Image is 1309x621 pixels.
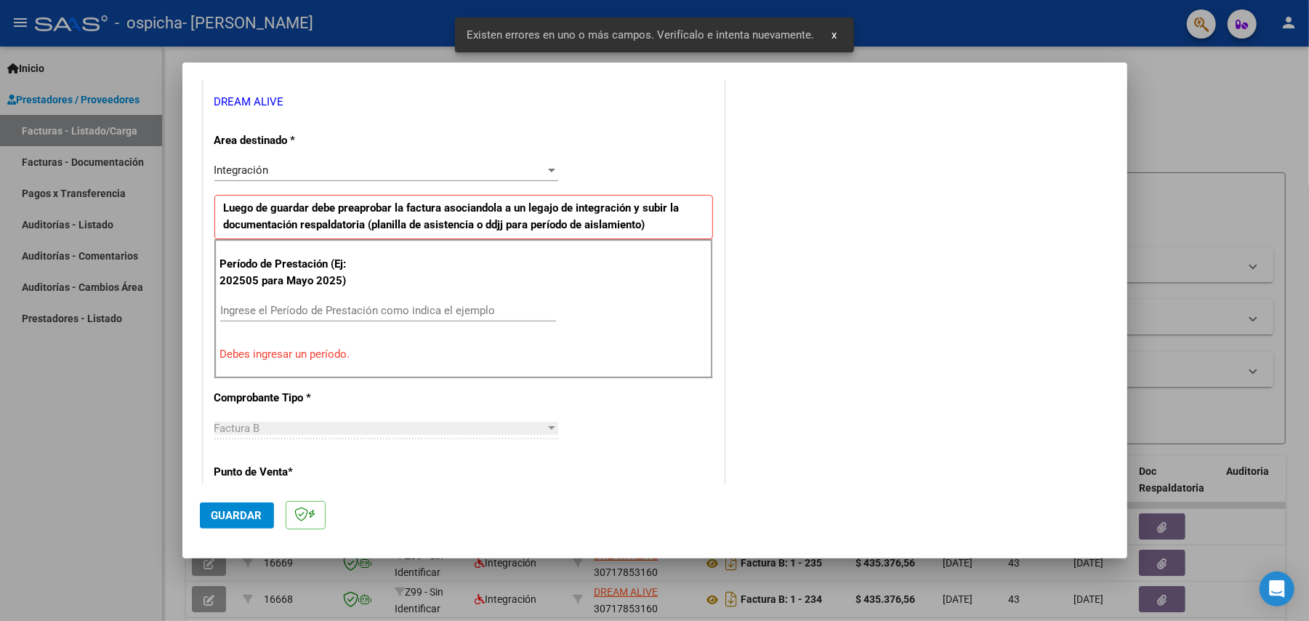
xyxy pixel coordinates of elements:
[214,464,364,481] p: Punto de Venta
[220,346,707,363] p: Debes ingresar un período.
[200,502,274,529] button: Guardar
[214,164,269,177] span: Integración
[467,28,814,42] span: Existen errores en uno o más campos. Verifícalo e intenta nuevamente.
[214,390,364,406] p: Comprobante Tipo *
[220,256,366,289] p: Período de Prestación (Ej: 202505 para Mayo 2025)
[831,28,837,41] span: x
[224,201,680,231] strong: Luego de guardar debe preaprobar la factura asociandola a un legajo de integración y subir la doc...
[214,94,713,111] p: DREAM ALIVE
[212,509,262,522] span: Guardar
[214,422,260,435] span: Factura B
[214,132,364,149] p: Area destinado *
[1260,572,1294,606] div: Open Intercom Messenger
[214,68,325,81] span: ANALISIS PRESTADOR
[820,22,848,48] button: x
